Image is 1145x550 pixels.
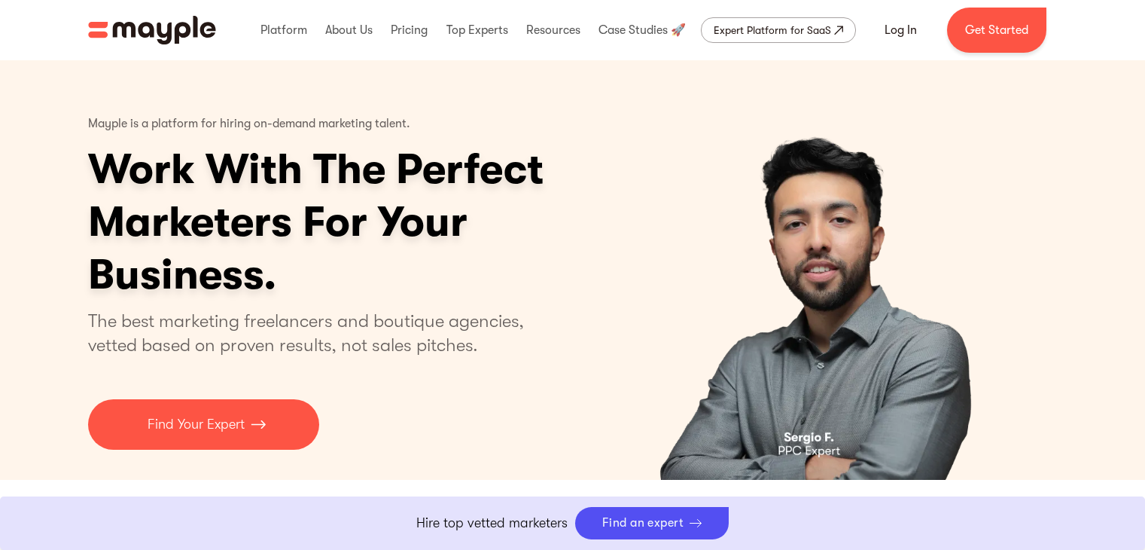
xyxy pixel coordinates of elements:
[587,60,1058,480] div: carousel
[88,16,216,44] img: Mayple logo
[866,12,935,48] a: Log In
[714,21,831,39] div: Expert Platform for SaaS
[88,399,319,450] a: Find Your Expert
[88,143,660,301] h1: Work With The Perfect Marketers For Your Business.
[257,6,311,54] div: Platform
[88,105,410,143] p: Mayple is a platform for hiring on-demand marketing talent.
[587,60,1058,480] div: 1 of 4
[148,414,245,435] p: Find Your Expert
[387,6,431,54] div: Pricing
[88,309,542,357] p: The best marketing freelancers and boutique agencies, vetted based on proven results, not sales p...
[522,6,584,54] div: Resources
[88,16,216,44] a: home
[443,6,512,54] div: Top Experts
[701,17,856,43] a: Expert Platform for SaaS
[947,8,1046,53] a: Get Started
[321,6,376,54] div: About Us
